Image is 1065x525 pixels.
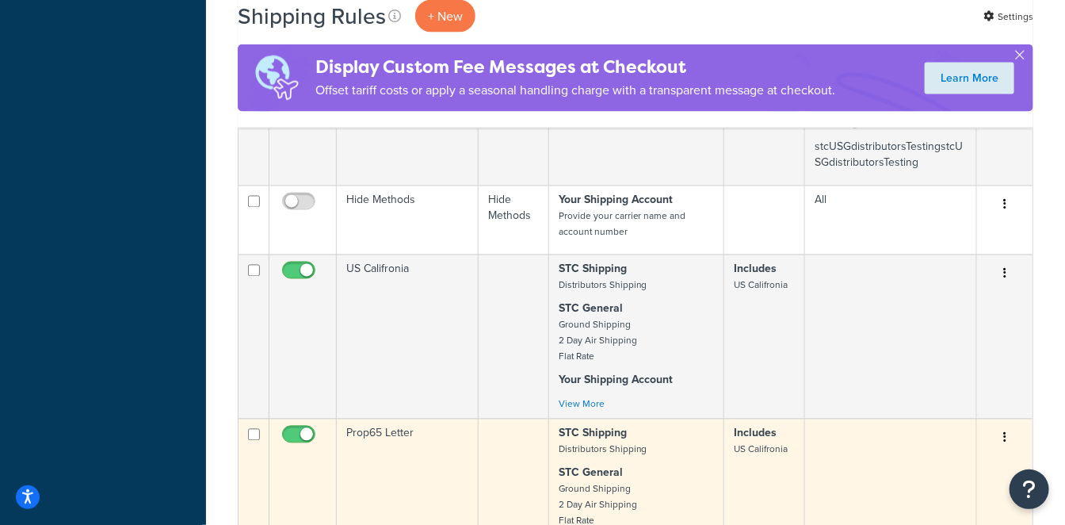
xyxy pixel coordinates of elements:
td: Hide Methods [479,186,549,255]
td: Hide Methods [337,186,479,255]
small: US Califronia [734,443,788,457]
img: duties-banner-06bc72dcb5fe05cb3f9472aba00be2ae8eb53ab6f0d8bb03d382ba314ac3c341.png [238,44,315,112]
small: Ground Shipping 2 Day Air Shipping Flat Rate [559,318,637,364]
a: View More [559,397,605,412]
h1: Shipping Rules [238,1,386,32]
strong: Your Shipping Account [559,372,674,389]
td: All [805,186,977,255]
strong: STC General [559,301,623,317]
a: Settings [983,6,1033,28]
small: Provide your carrier name and account number [559,209,686,240]
strong: Includes [734,261,777,278]
p: Offset tariff costs or apply a seasonal handling charge with a transparent message at checkout. [315,80,835,102]
a: Learn More [925,63,1014,94]
strong: STC General [559,465,623,481]
small: US Califronia [734,278,788,293]
small: Distributors Shipping [559,278,647,293]
h4: Display Custom Fee Messages at Checkout [315,54,835,80]
p: stcUSGdistributorsTestingstcUSGdistributorsTesting [815,140,967,171]
strong: STC Shipping [559,261,627,278]
td: US Califronia [337,255,479,419]
small: Distributors Shipping [559,443,647,457]
strong: Includes [734,425,777,442]
strong: STC Shipping [559,425,627,442]
strong: Your Shipping Account [559,192,674,209]
button: Open Resource Center [1010,469,1049,509]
